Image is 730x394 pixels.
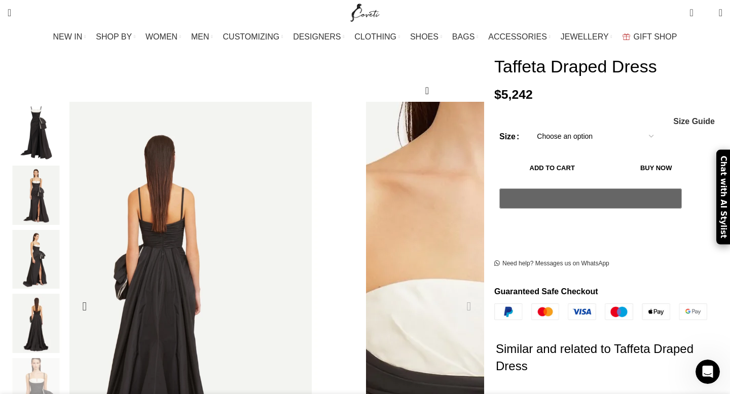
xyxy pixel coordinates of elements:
h1: Taffeta Draped Dress [494,56,722,77]
img: designer evening gowns [5,294,67,353]
span: CUSTOMIZING [223,32,280,42]
bdi: 5,242 [494,88,533,101]
div: 3 / 5 [5,230,67,294]
a: WOMEN [145,27,181,47]
button: Buy now [610,157,702,178]
span: CLOTHING [354,32,396,42]
span: DESIGNERS [293,32,341,42]
span: BAGS [452,32,474,42]
div: 4 / 5 [5,294,67,358]
iframe: Secure express checkout frame [497,214,684,239]
span: JEWELLERY [561,32,609,42]
a: GIFT SHOP [623,27,677,47]
a: Need help? Messages us on WhatsApp [494,260,609,268]
span: GIFT SHOP [634,32,677,42]
button: Add to cart [499,157,605,178]
div: Main navigation [3,27,727,47]
span: NEW IN [53,32,83,42]
span: 0 [690,5,698,13]
div: 2 / 5 [5,166,67,230]
img: GiftBag [623,33,630,40]
a: Site logo [348,8,382,16]
img: guaranteed-safe-checkout-bordered.j [494,303,707,321]
img: Taffeta Draped Dress [5,102,67,161]
a: SHOP BY [96,27,135,47]
a: MEN [191,27,212,47]
strong: Guaranteed Safe Checkout [494,287,598,296]
a: Size Guide [673,117,715,126]
a: ACCESSORIES [488,27,551,47]
div: Previous slide [72,294,97,319]
div: Next slide [456,294,482,319]
button: Pay with GPay [499,188,682,209]
div: 1 / 5 [5,102,67,166]
span: WOMEN [145,32,177,42]
a: CUSTOMIZING [223,27,283,47]
img: Zuhair Murad [5,230,67,289]
span: SHOES [410,32,439,42]
a: NEW IN [53,27,86,47]
a: BAGS [452,27,478,47]
img: Zuhair Murad bridal [5,166,67,225]
a: 0 [684,3,698,23]
span: SHOP BY [96,32,132,42]
div: My Wishlist [701,3,711,23]
span: 0 [703,10,711,18]
a: CLOTHING [354,27,400,47]
a: DESIGNERS [293,27,344,47]
span: $ [494,88,501,101]
label: Size [499,130,519,143]
a: SHOES [410,27,442,47]
iframe: Intercom live chat [696,360,720,384]
span: MEN [191,32,209,42]
span: ACCESSORIES [488,32,547,42]
a: JEWELLERY [561,27,612,47]
a: Search [3,3,16,23]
